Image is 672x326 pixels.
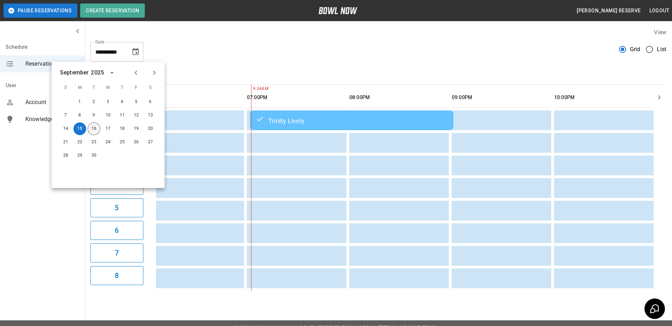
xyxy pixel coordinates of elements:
button: 8 [90,266,143,285]
span: T [116,81,129,95]
span: S [144,81,157,95]
button: Sep 13, 2025 [144,109,157,122]
button: Sep 23, 2025 [88,136,100,149]
button: Sep 16, 2025 [88,122,100,135]
button: Sep 7, 2025 [59,109,72,122]
button: Sep 12, 2025 [130,109,143,122]
th: 09:00PM [452,87,551,108]
div: Trinity Lively [256,116,448,125]
button: 5 [90,198,143,217]
button: Sep 15, 2025 [73,122,86,135]
label: View [654,29,666,36]
span: Knowledge Base [25,115,79,123]
span: F [130,81,143,95]
button: Sep 24, 2025 [102,136,114,149]
span: Grid [630,45,641,54]
button: Create Reservation [80,4,145,18]
button: Sep 17, 2025 [102,122,114,135]
button: Logout [647,4,672,17]
span: S [59,81,72,95]
button: Choose date, selected date is Sep 15, 2025 [129,45,143,59]
th: 08:00PM [349,87,449,108]
span: Account [25,98,79,107]
h6: 6 [115,225,119,236]
button: Sep 4, 2025 [116,96,129,108]
span: T [88,81,100,95]
h6: 8 [115,270,119,281]
img: logo [319,7,357,14]
button: 6 [90,221,143,240]
button: Sep 6, 2025 [144,96,157,108]
button: Sep 5, 2025 [130,96,143,108]
button: 7 [90,243,143,262]
button: Sep 22, 2025 [73,136,86,149]
button: Sep 3, 2025 [102,96,114,108]
span: List [657,45,666,54]
button: Sep 8, 2025 [73,109,86,122]
button: Pause Reservations [4,4,77,18]
button: Sep 20, 2025 [144,122,157,135]
button: Sep 25, 2025 [116,136,129,149]
button: Sep 26, 2025 [130,136,143,149]
button: Sep 30, 2025 [88,149,100,162]
button: Sep 10, 2025 [102,109,114,122]
button: Sep 9, 2025 [88,109,100,122]
button: Next month [148,67,160,79]
button: Previous month [130,67,142,79]
th: 07:00PM [247,87,346,108]
th: 06:00PM [144,87,244,108]
button: Sep 28, 2025 [59,149,72,162]
button: Sep 19, 2025 [130,122,143,135]
button: Sep 1, 2025 [73,96,86,108]
span: Reservations [25,60,79,68]
button: Sep 21, 2025 [59,136,72,149]
div: inventory tabs [90,67,666,84]
button: Sep 14, 2025 [59,122,72,135]
button: Sep 2, 2025 [88,96,100,108]
button: Sep 18, 2025 [116,122,129,135]
button: Sep 29, 2025 [73,149,86,162]
span: W [102,81,114,95]
h6: 5 [115,202,119,213]
div: 2025 [91,68,104,77]
button: calendar view is open, switch to year view [106,67,118,79]
div: September [60,68,89,77]
span: M [73,81,86,95]
button: Sep 27, 2025 [144,136,157,149]
button: Sep 11, 2025 [116,109,129,122]
span: 9:34AM [251,85,253,92]
h6: 7 [115,247,119,259]
button: [PERSON_NAME] reserve [574,4,643,17]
